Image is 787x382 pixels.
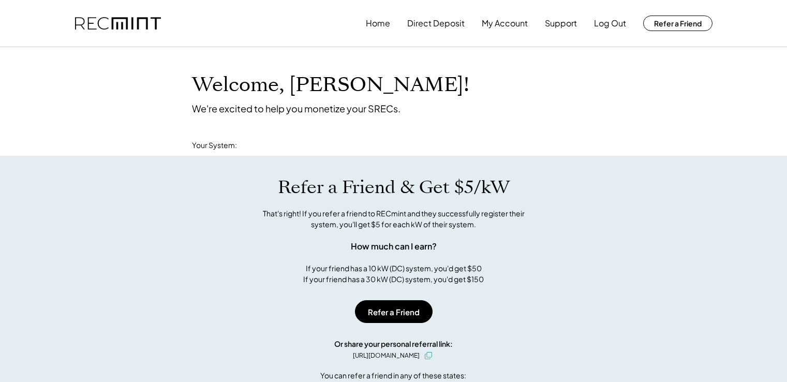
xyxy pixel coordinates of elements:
[192,73,469,97] h1: Welcome, [PERSON_NAME]!
[75,17,161,30] img: recmint-logotype%403x.png
[351,240,437,253] div: How much can I earn?
[482,13,528,34] button: My Account
[251,208,536,230] div: That's right! If you refer a friend to RECmint and they successfully register their system, you'l...
[355,300,433,323] button: Refer a Friend
[353,351,420,360] div: [URL][DOMAIN_NAME]
[334,339,453,349] div: Or share your personal referral link:
[643,16,712,31] button: Refer a Friend
[594,13,626,34] button: Log Out
[366,13,390,34] button: Home
[407,13,465,34] button: Direct Deposit
[278,177,510,198] h1: Refer a Friend & Get $5/kW
[192,140,237,151] div: Your System:
[192,102,400,114] div: We're excited to help you monetize your SRECs.
[545,13,577,34] button: Support
[303,263,484,285] div: If your friend has a 10 kW (DC) system, you'd get $50 If your friend has a 30 kW (DC) system, you...
[422,349,435,362] button: click to copy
